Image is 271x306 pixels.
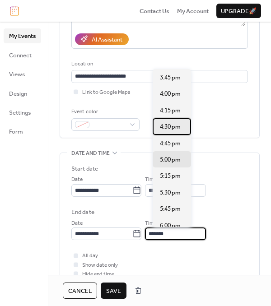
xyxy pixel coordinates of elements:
[4,105,41,120] a: Settings
[9,51,32,60] span: Connect
[82,261,118,270] span: Show date only
[4,67,41,81] a: Views
[9,108,31,117] span: Settings
[216,4,261,18] button: Upgrade🚀
[160,106,181,115] span: 4:15 pm
[221,7,257,16] span: Upgrade 🚀
[71,175,83,184] span: Date
[63,283,97,299] button: Cancel
[92,35,122,44] div: AI Assistant
[140,7,169,16] span: Contact Us
[160,89,181,98] span: 4:00 pm
[101,283,126,299] button: Save
[9,32,36,41] span: My Events
[160,73,181,82] span: 3:45 pm
[145,219,157,228] span: Time
[177,6,209,15] a: My Account
[10,6,19,16] img: logo
[4,86,41,101] a: Design
[68,287,92,296] span: Cancel
[160,155,181,164] span: 5:00 pm
[71,149,110,158] span: Date and time
[82,251,98,260] span: All day
[71,208,94,217] div: End date
[160,139,181,148] span: 4:45 pm
[71,219,83,228] span: Date
[75,33,129,45] button: AI Assistant
[82,88,131,97] span: Link to Google Maps
[71,164,98,173] div: Start date
[140,6,169,15] a: Contact Us
[160,172,181,181] span: 5:15 pm
[106,287,121,296] span: Save
[145,175,157,184] span: Time
[9,127,23,136] span: Form
[160,221,181,230] span: 6:00 pm
[160,204,181,213] span: 5:45 pm
[177,7,209,16] span: My Account
[9,70,25,79] span: Views
[4,124,41,139] a: Form
[9,89,27,98] span: Design
[4,28,41,43] a: My Events
[4,48,41,62] a: Connect
[160,122,181,131] span: 4:30 pm
[82,270,114,279] span: Hide end time
[71,107,138,116] div: Event color
[160,188,181,197] span: 5:30 pm
[71,60,246,69] div: Location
